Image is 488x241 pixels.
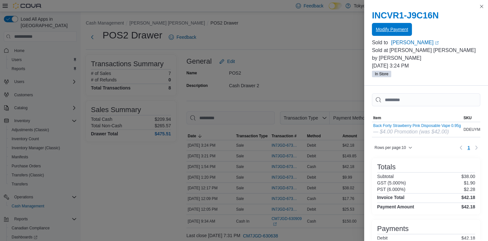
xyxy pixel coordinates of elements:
[372,62,480,70] p: [DATE] 3:24 PM
[377,204,414,209] h4: Payment Amount
[372,10,480,21] h2: INCVR1-J9C16N
[372,93,480,106] input: This is a search bar. As you type, the results lower in the page will automatically filter.
[463,127,484,132] span: DDEUYM47
[391,39,480,47] a: [PERSON_NAME]External link
[372,39,390,47] div: Sold to
[465,142,473,153] ul: Pagination for table: MemoryTable from EuiInMemoryTable
[372,114,462,122] button: Item
[457,144,465,152] button: Previous page
[376,26,408,33] span: Modify Payment
[461,195,475,200] h4: $42.18
[462,114,486,122] button: SKU
[464,187,475,192] p: $2.28
[467,144,470,151] span: 1
[377,195,404,200] h4: Invoice Total
[377,180,406,185] h6: GST (5.000%)
[435,41,439,45] svg: External link
[465,142,473,153] button: Page 1 of 1
[464,180,475,185] p: $1.90
[473,144,480,152] button: Next page
[457,142,480,153] nav: Pagination for table: MemoryTable from EuiInMemoryTable
[375,71,388,77] span: In Store
[478,3,485,10] button: Close this dialog
[463,115,472,120] span: SKU
[377,163,395,171] h3: Totals
[461,204,475,209] h4: $42.18
[377,225,409,233] h3: Payments
[373,123,461,128] button: Back Forty Strawberry Pink Disposable Vape 0.95g
[372,144,415,152] button: Rows per page:10
[377,187,405,192] h6: PST (6.000%)
[372,23,412,36] button: Modify Payment
[372,71,391,77] span: In Store
[373,115,381,120] span: Item
[377,236,391,241] h6: Debit
[372,47,480,62] p: Sold at [PERSON_NAME] [PERSON_NAME] by [PERSON_NAME]
[373,128,461,136] div: — $4.00 Promotion (was $42.00)
[377,174,393,179] h6: Subtotal
[461,174,475,179] p: $38.00
[374,145,406,150] span: Rows per page : 10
